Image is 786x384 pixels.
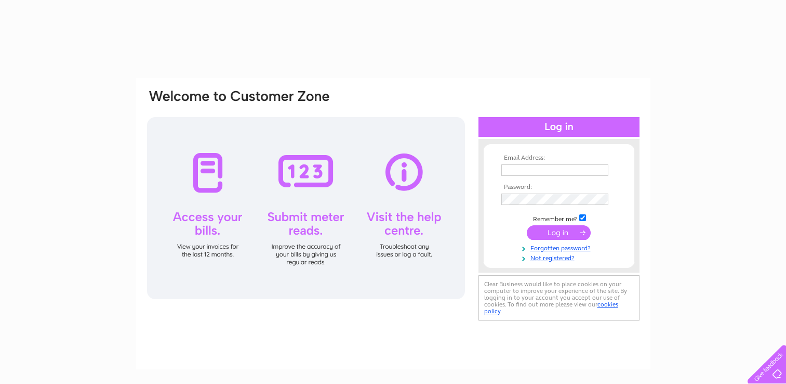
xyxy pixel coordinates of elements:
td: Remember me? [499,213,619,223]
a: Forgotten password? [501,242,619,252]
a: Not registered? [501,252,619,262]
a: cookies policy [484,301,618,315]
th: Email Address: [499,155,619,162]
input: Submit [527,225,591,240]
th: Password: [499,184,619,191]
div: Clear Business would like to place cookies on your computer to improve your experience of the sit... [478,275,640,321]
